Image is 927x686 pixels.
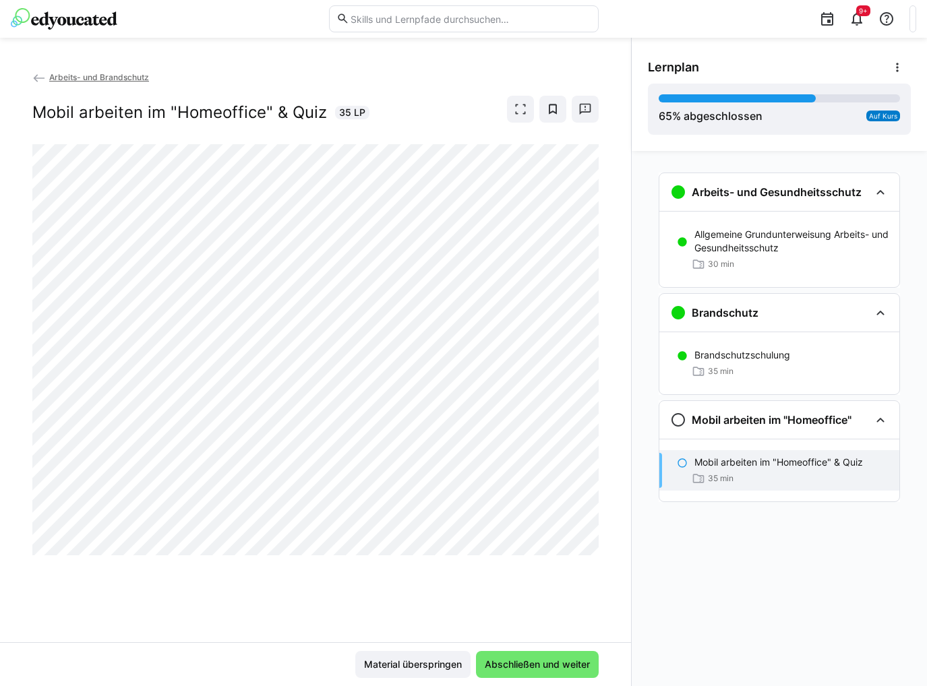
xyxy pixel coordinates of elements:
button: Abschließen und weiter [476,651,599,678]
span: 35 min [708,366,734,377]
button: Material überspringen [355,651,471,678]
span: 35 min [708,473,734,484]
span: Auf Kurs [869,112,897,120]
p: Brandschutzschulung [694,348,790,362]
span: Material überspringen [362,658,464,671]
h3: Mobil arbeiten im "Homeoffice" [692,413,851,427]
a: Arbeits- und Brandschutz [32,72,149,82]
p: Allgemeine Grundunterweisung Arbeits- und Gesundheitsschutz [694,228,889,255]
span: 9+ [859,7,868,15]
div: % abgeschlossen [659,108,762,124]
h2: Mobil arbeiten im "Homeoffice" & Quiz [32,102,327,123]
span: 65 [659,109,672,123]
span: Lernplan [648,60,699,75]
span: Arbeits- und Brandschutz [49,72,149,82]
h3: Brandschutz [692,306,758,319]
span: 35 LP [339,106,365,119]
input: Skills und Lernpfade durchsuchen… [349,13,591,25]
span: Abschließen und weiter [483,658,592,671]
h3: Arbeits- und Gesundheitsschutz [692,185,862,199]
p: Mobil arbeiten im "Homeoffice" & Quiz [694,456,863,469]
span: 30 min [708,259,734,270]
